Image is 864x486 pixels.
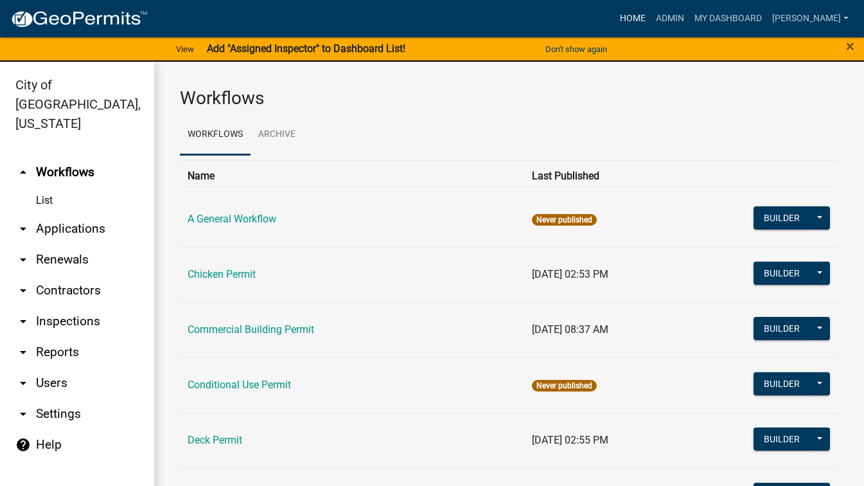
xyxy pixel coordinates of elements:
[846,39,854,54] button: Close
[15,406,31,422] i: arrow_drop_down
[524,160,725,192] th: Last Published
[207,42,405,55] strong: Add "Assigned Inspector" to Dashboard List!
[15,375,31,391] i: arrow_drop_down
[532,268,608,280] span: [DATE] 02:53 PM
[754,428,810,451] button: Builder
[651,6,689,31] a: Admin
[15,437,31,453] i: help
[251,114,303,156] a: Archive
[15,283,31,298] i: arrow_drop_down
[171,39,199,60] a: View
[532,323,608,336] span: [DATE] 08:37 AM
[846,37,854,55] span: ×
[188,213,276,225] a: A General Workflow
[532,214,597,226] span: Never published
[540,39,612,60] button: Don't show again
[615,6,651,31] a: Home
[532,380,597,392] span: Never published
[188,268,256,280] a: Chicken Permit
[15,314,31,329] i: arrow_drop_down
[754,206,810,230] button: Builder
[188,379,291,391] a: Conditional Use Permit
[188,434,242,446] a: Deck Permit
[15,252,31,267] i: arrow_drop_down
[15,165,31,180] i: arrow_drop_up
[188,323,314,336] a: Commercial Building Permit
[689,6,767,31] a: My Dashboard
[754,262,810,285] button: Builder
[180,87,838,109] h3: Workflows
[180,160,524,192] th: Name
[180,114,251,156] a: Workflows
[767,6,854,31] a: [PERSON_NAME]
[754,317,810,340] button: Builder
[754,372,810,395] button: Builder
[15,221,31,237] i: arrow_drop_down
[15,345,31,360] i: arrow_drop_down
[532,434,608,446] span: [DATE] 02:55 PM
